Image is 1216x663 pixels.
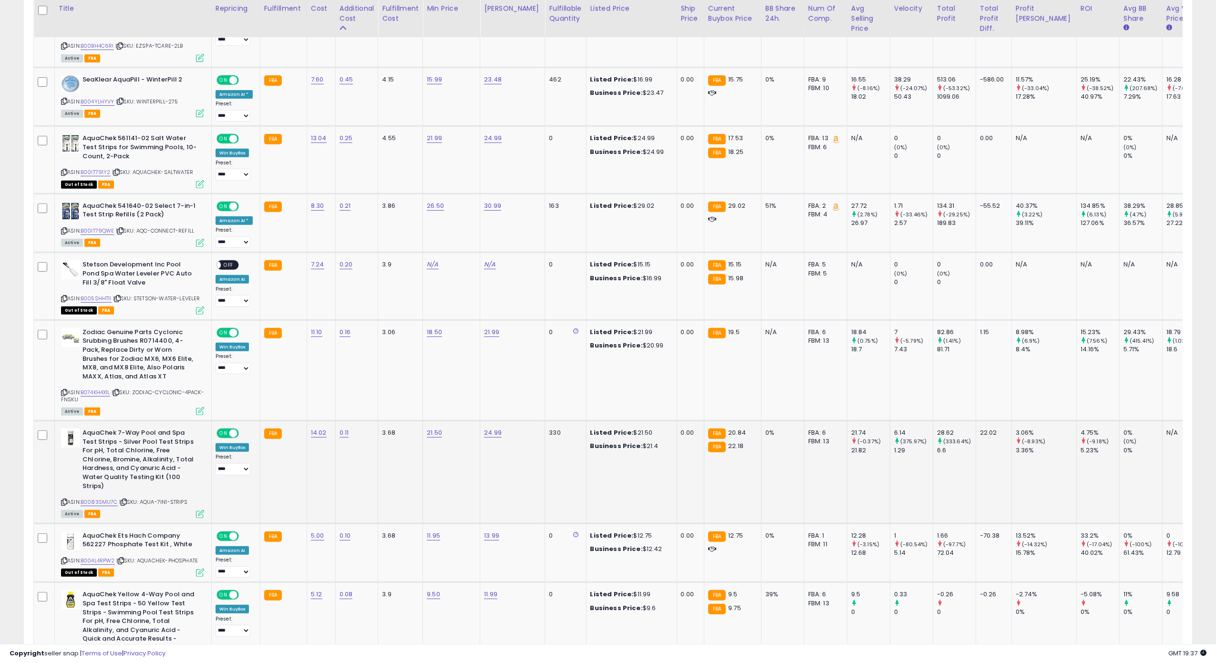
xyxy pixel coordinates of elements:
div: N/A [1081,134,1112,143]
div: 1099.06 [937,92,976,101]
div: Ship Price [681,3,700,23]
div: 39.11% [1016,219,1076,227]
div: 0.00 [681,134,697,143]
span: | SKU: WINTERPILL-275 [116,98,178,105]
div: 17.28% [1016,92,1076,101]
a: 11.99 [484,590,497,599]
span: FBA [84,54,101,62]
div: 11.57% [1016,75,1076,84]
span: All listings currently available for purchase on Amazon [61,54,83,62]
div: 0% [765,134,797,143]
div: Min Price [427,3,476,13]
span: FBA [84,408,101,416]
b: Business Price: [590,88,643,97]
small: FBA [708,274,726,285]
div: 81.71 [937,345,976,354]
div: ASIN: [61,134,204,187]
div: FBM: 4 [808,210,840,219]
div: FBA: 6 [808,428,840,437]
a: 0.45 [340,75,353,84]
small: FBA [708,134,726,144]
a: 0.08 [340,590,353,599]
a: 5.12 [311,590,322,599]
div: Current Buybox Price [708,3,757,23]
div: 17.63 [1166,92,1205,101]
div: N/A [765,328,797,337]
div: 3.06% [1016,428,1076,437]
span: ON [217,328,229,337]
small: (6.13%) [1087,211,1106,218]
div: 5.71% [1123,345,1162,354]
div: 0% [765,75,797,84]
div: 163 [549,202,578,210]
span: OFF [237,328,253,337]
span: FBA [84,110,101,118]
a: 24.99 [484,133,502,143]
div: ASIN: [61,75,204,117]
small: (0%) [894,143,907,151]
img: 21eie7neGbL._SL40_.jpg [61,260,80,279]
div: Total Profit Diff. [980,3,1008,33]
span: FBA [84,239,101,247]
span: All listings currently available for purchase on Amazon [61,110,83,118]
div: N/A [1166,134,1198,143]
img: 41o8w9iHKLL._SL40_.jpg [61,531,80,551]
b: Listed Price: [590,201,634,210]
div: 14.16% [1081,345,1119,354]
a: B00BH4C6RI [81,42,114,50]
div: 38.29 [894,75,933,84]
div: 0.00 [681,260,697,269]
div: Profit [PERSON_NAME] [1016,3,1072,23]
div: Win BuyBox [216,343,249,351]
div: Win BuyBox [216,149,249,157]
div: Listed Price [590,3,673,13]
a: 13.99 [484,531,499,541]
div: ASIN: [61,328,204,414]
div: $21.99 [590,328,670,337]
small: (-38.52%) [1087,84,1113,92]
div: Additional Cost [340,3,374,23]
small: (6.9%) [1022,337,1040,345]
div: Fulfillment Cost [382,3,419,23]
a: B00IT791Y2 [81,168,111,176]
small: FBA [708,428,726,439]
img: 31O0gJcMQnL._SL40_.jpg [61,428,80,448]
a: 0.11 [340,428,349,438]
small: FBA [708,148,726,158]
div: 2.57 [894,219,933,227]
div: Avg Win Price [1166,3,1201,23]
span: ON [217,135,229,143]
div: Amazon AI * [216,90,253,99]
div: 18.02 [851,92,890,101]
div: Num of Comp. [808,3,843,23]
a: N/A [484,260,495,269]
b: Business Price: [590,274,643,283]
div: 0.00 [681,328,697,337]
div: N/A [765,260,797,269]
div: 3.06 [382,328,415,337]
div: 38.29% [1123,202,1162,210]
div: 4.55 [382,134,415,143]
div: ASIN: [61,202,204,246]
div: 0 [894,260,933,269]
div: 82.86 [937,328,976,337]
b: AquaChek 541640-02 Select 7-in-1 Test Strip Refills (2 Pack) [82,202,198,222]
div: 127.06% [1081,219,1119,227]
span: OFF [237,202,253,210]
small: FBA [708,260,726,271]
a: 21.50 [427,428,442,438]
small: (3.22%) [1022,211,1042,218]
div: $15.15 [590,260,670,269]
a: 0.10 [340,531,351,541]
div: 0.00 [681,75,697,84]
div: 0 [549,328,578,337]
span: All listings currently available for purchase on Amazon [61,239,83,247]
div: 36.57% [1123,219,1162,227]
div: 0 [937,278,976,286]
a: 7.24 [311,260,324,269]
div: 27.72 [851,202,890,210]
div: 0 [937,152,976,160]
small: (-29.25%) [943,211,970,218]
a: 18.50 [427,327,442,337]
div: N/A [851,260,883,269]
